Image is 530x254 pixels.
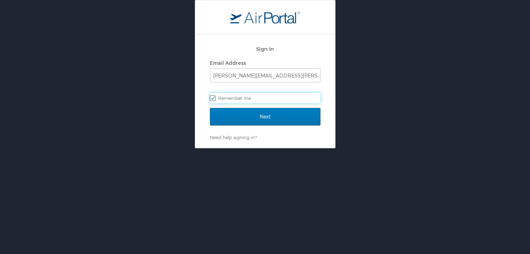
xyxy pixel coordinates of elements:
[230,11,300,23] img: logo
[210,60,246,66] label: Email Address
[210,93,320,103] label: Remember me
[210,45,320,53] h2: Sign In
[210,135,257,140] a: Need help signing in?
[210,108,320,125] input: Next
